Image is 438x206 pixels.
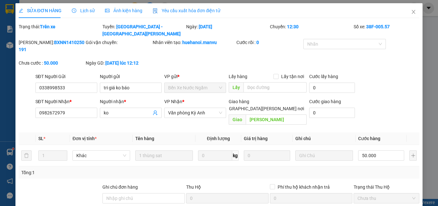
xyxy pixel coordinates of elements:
button: delete [21,150,32,161]
div: SĐT Người Gửi [35,73,97,80]
input: Ghi Chú [295,150,353,161]
div: Số xe: [353,23,420,37]
span: Giá trị hàng [244,136,268,141]
input: Cước giao hàng [309,108,355,118]
img: icon [153,8,158,13]
div: Cước rồi : [236,39,302,46]
b: Trên xe [40,24,55,29]
span: Thu Hộ [186,184,201,190]
b: huehanoi.manvu [182,40,217,45]
span: Lấy tận nơi [279,73,307,80]
button: Close [405,3,423,21]
input: VD: Bàn, Ghế [135,150,193,161]
div: Người nhận [100,98,162,105]
b: 12:30 [287,24,299,29]
div: Tuyến: [102,23,186,37]
span: Đơn vị tính [72,136,97,141]
span: user-add [153,110,158,115]
span: close [411,9,416,14]
span: edit [19,8,23,13]
div: Tổng: 1 [21,169,170,176]
span: Khác [76,151,126,160]
b: 0 [256,40,259,45]
span: Lấy [229,82,243,93]
span: VP Nhận [164,99,182,104]
div: Ngày GD: [86,59,151,67]
span: Lịch sử [72,8,95,13]
input: Cước lấy hàng [309,83,355,93]
span: Định lượng [207,136,230,141]
div: Người gửi [100,73,162,80]
th: Ghi chú [293,132,356,145]
span: Giao hàng [229,99,249,104]
div: VP gửi [164,73,226,80]
b: 38F-005.57 [366,24,390,29]
input: Ghi chú đơn hàng [102,193,185,203]
b: 50.000 [44,60,58,66]
div: SĐT Người Nhận [35,98,97,105]
span: Chưa thu [357,193,415,203]
div: Nhân viên tạo: [153,39,235,46]
div: [PERSON_NAME]: [19,39,84,53]
div: Trạng thái: [18,23,102,37]
div: Trạng thái Thu Hộ [354,184,419,191]
span: clock-circle [72,8,76,13]
b: [DATE] [199,24,212,29]
span: kg [232,150,239,161]
input: 0 [244,150,290,161]
span: Ảnh kiện hàng [105,8,142,13]
span: Lấy hàng [229,74,247,79]
div: Gói vận chuyển: [86,39,151,46]
button: plus [409,150,417,161]
div: Chuyến: [269,23,353,37]
label: Cước giao hàng [309,99,341,104]
span: picture [105,8,110,13]
input: Dọc đường [243,82,307,93]
label: Cước lấy hàng [309,74,338,79]
span: Bến Xe Nước Ngầm [168,83,222,93]
span: SỬA ĐƠN HÀNG [19,8,62,13]
span: SL [38,136,43,141]
input: Dọc đường [246,114,307,125]
span: Cước hàng [358,136,380,141]
b: [DATE] lúc 12:12 [105,60,138,66]
div: Chưa cước : [19,59,84,67]
b: [GEOGRAPHIC_DATA] - [GEOGRAPHIC_DATA][PERSON_NAME] [102,24,181,36]
span: Tên hàng [135,136,154,141]
span: Văn phòng Kỳ Anh [168,108,222,118]
span: Yêu cầu xuất hóa đơn điện tử [153,8,221,13]
span: Phí thu hộ khách nhận trả [275,184,332,191]
label: Ghi chú đơn hàng [102,184,138,190]
span: [GEOGRAPHIC_DATA][PERSON_NAME] nơi [216,105,307,112]
span: Giao [229,114,246,125]
div: Ngày: [186,23,269,37]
